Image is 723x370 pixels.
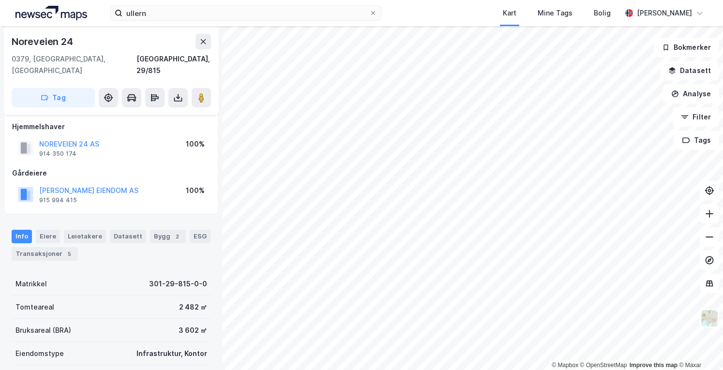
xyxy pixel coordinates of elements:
[654,38,719,57] button: Bokmerker
[64,230,106,243] div: Leietakere
[580,362,627,369] a: OpenStreetMap
[186,185,205,196] div: 100%
[12,88,95,107] button: Tag
[186,138,205,150] div: 100%
[660,61,719,80] button: Datasett
[172,232,182,241] div: 2
[136,348,207,359] div: Infrastruktur, Kontor
[700,309,719,327] img: Z
[503,7,516,19] div: Kart
[110,230,146,243] div: Datasett
[594,7,611,19] div: Bolig
[64,249,74,259] div: 5
[15,278,47,290] div: Matrikkel
[12,121,211,133] div: Hjemmelshaver
[39,196,77,204] div: 915 994 415
[552,362,578,369] a: Mapbox
[675,324,723,370] iframe: Chat Widget
[36,230,60,243] div: Eiere
[190,230,211,243] div: ESG
[12,53,136,76] div: 0379, [GEOGRAPHIC_DATA], [GEOGRAPHIC_DATA]
[39,150,76,158] div: 914 350 174
[630,362,678,369] a: Improve this map
[538,7,572,19] div: Mine Tags
[15,301,54,313] div: Tomteareal
[15,348,64,359] div: Eiendomstype
[12,247,78,261] div: Transaksjoner
[149,278,207,290] div: 301-29-815-0-0
[674,131,719,150] button: Tags
[15,6,87,20] img: logo.a4113a55bc3d86da70a041830d287a7e.svg
[663,84,719,104] button: Analyse
[15,325,71,336] div: Bruksareal (BRA)
[122,6,369,20] input: Søk på adresse, matrikkel, gårdeiere, leietakere eller personer
[150,230,186,243] div: Bygg
[673,107,719,127] button: Filter
[12,230,32,243] div: Info
[136,53,211,76] div: [GEOGRAPHIC_DATA], 29/815
[179,325,207,336] div: 3 602 ㎡
[179,301,207,313] div: 2 482 ㎡
[637,7,692,19] div: [PERSON_NAME]
[12,167,211,179] div: Gårdeiere
[12,34,75,49] div: Noreveien 24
